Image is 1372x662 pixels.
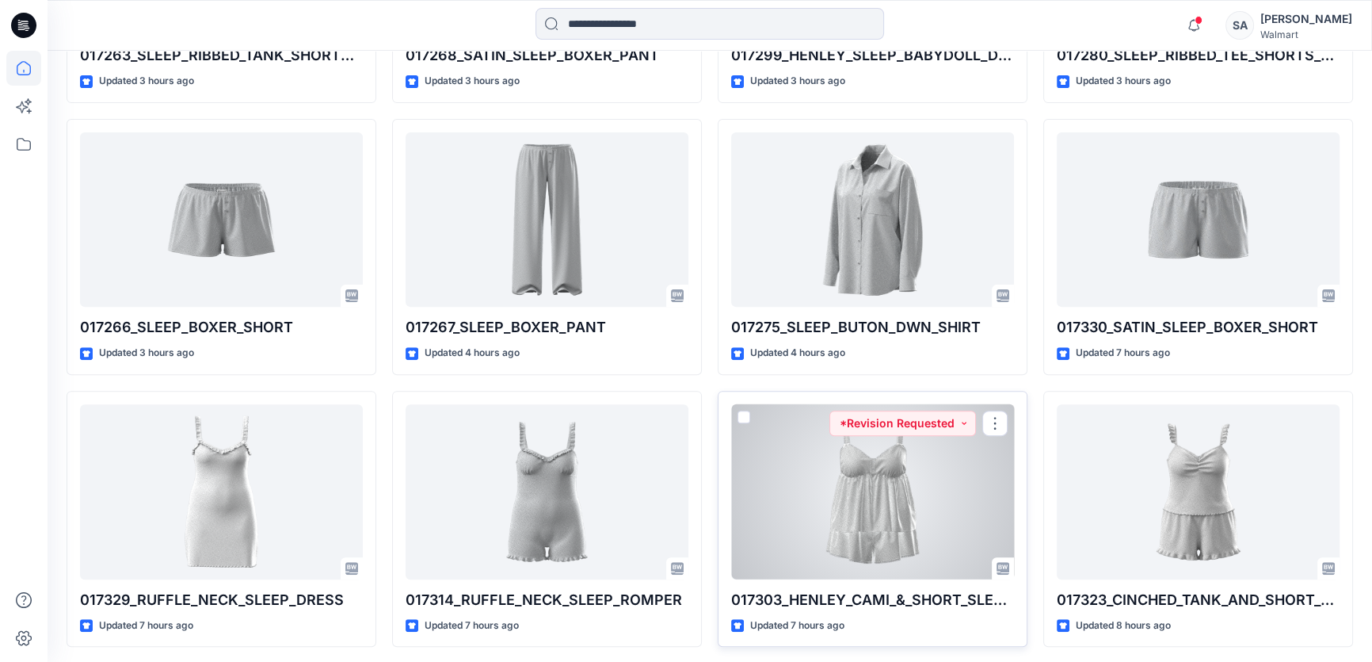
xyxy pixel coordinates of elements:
p: Updated 3 hours ago [750,73,845,90]
p: 017267_SLEEP_BOXER_PANT [406,316,688,339]
p: Updated 7 hours ago [1076,345,1170,362]
p: 017323_CINCHED_TANK_AND_SHORT_SLEEP_SET (1) [1057,589,1340,611]
p: Updated 3 hours ago [425,73,520,90]
a: 017314_RUFFLE_NECK_SLEEP_ROMPER [406,404,688,580]
p: 017266_SLEEP_BOXER_SHORT [80,316,363,339]
p: 017303_HENLEY_CAMI_&_SHORT_SLEEP_SET [731,589,1014,611]
p: 017275_SLEEP_BUTON_DWN_SHIRT [731,316,1014,339]
a: 017330_SATIN_SLEEP_BOXER_SHORT [1057,132,1340,308]
p: Updated 8 hours ago [1076,618,1171,634]
a: 017266_SLEEP_BOXER_SHORT [80,132,363,308]
p: Updated 7 hours ago [425,618,519,634]
a: 017323_CINCHED_TANK_AND_SHORT_SLEEP_SET (1) [1057,404,1340,580]
p: 017263_SLEEP_RIBBED_TANK_SHORTS_SET [80,44,363,67]
a: 017329_RUFFLE_NECK_SLEEP_DRESS [80,404,363,580]
p: 017314_RUFFLE_NECK_SLEEP_ROMPER [406,589,688,611]
p: 017329_RUFFLE_NECK_SLEEP_DRESS [80,589,363,611]
p: 017280_SLEEP_RIBBED_TEE_SHORTS_SET [1057,44,1340,67]
div: [PERSON_NAME] [1260,10,1352,29]
a: 017275_SLEEP_BUTON_DWN_SHIRT [731,132,1014,308]
p: Updated 3 hours ago [99,73,194,90]
p: 017330_SATIN_SLEEP_BOXER_SHORT [1057,316,1340,339]
p: Updated 3 hours ago [99,345,194,362]
p: Updated 4 hours ago [425,345,520,362]
div: SA [1225,11,1254,40]
a: 017267_SLEEP_BOXER_PANT [406,132,688,308]
div: Walmart [1260,29,1352,40]
p: Updated 7 hours ago [99,618,193,634]
p: Updated 3 hours ago [1076,73,1171,90]
p: 017299_HENLEY_SLEEP_BABYDOLL_DRESS [731,44,1014,67]
p: Updated 7 hours ago [750,618,844,634]
p: Updated 4 hours ago [750,345,845,362]
a: 017303_HENLEY_CAMI_&_SHORT_SLEEP_SET [731,404,1014,580]
p: 017268_SATIN_SLEEP_BOXER_PANT [406,44,688,67]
